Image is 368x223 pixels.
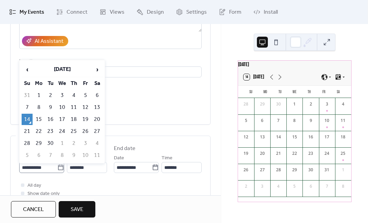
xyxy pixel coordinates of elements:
[67,8,87,16] span: Connect
[308,150,314,157] div: 23
[340,150,346,157] div: 25
[308,183,314,189] div: 6
[80,114,91,125] td: 19
[275,167,282,173] div: 28
[80,126,91,137] td: 26
[57,102,68,113] td: 10
[214,3,247,21] a: Form
[275,183,282,189] div: 4
[162,154,173,162] span: Time
[51,3,93,21] a: Connect
[275,117,282,124] div: 7
[80,150,91,161] td: 10
[57,126,68,137] td: 24
[243,101,249,107] div: 28
[22,114,33,125] td: 14
[92,90,103,101] td: 6
[92,150,103,161] td: 11
[324,183,330,189] div: 7
[292,183,298,189] div: 5
[68,126,79,137] td: 25
[340,183,346,189] div: 8
[244,86,258,98] div: Su
[110,8,124,16] span: Views
[33,126,44,137] td: 22
[324,101,330,107] div: 3
[258,86,273,98] div: Mo
[57,114,68,125] td: 17
[248,3,283,21] a: Install
[243,150,249,157] div: 19
[20,8,44,16] span: My Events
[71,206,83,214] span: Save
[33,150,44,161] td: 6
[22,78,33,89] th: Su
[340,117,346,124] div: 11
[92,102,103,113] td: 13
[68,90,79,101] td: 4
[45,102,56,113] td: 9
[147,8,164,16] span: Design
[80,102,91,113] td: 12
[340,167,346,173] div: 1
[131,3,169,21] a: Design
[33,138,44,149] td: 29
[308,134,314,140] div: 16
[45,90,56,101] td: 2
[302,86,317,98] div: Th
[292,117,298,124] div: 8
[273,86,287,98] div: Tu
[292,134,298,140] div: 15
[275,134,282,140] div: 14
[33,78,44,89] th: Mo
[229,8,241,16] span: Form
[92,114,103,125] td: 20
[308,167,314,173] div: 30
[92,138,103,149] td: 4
[27,190,60,198] span: Show date only
[259,150,265,157] div: 20
[22,102,33,113] td: 7
[68,78,79,89] th: Th
[80,138,91,149] td: 3
[68,114,79,125] td: 18
[33,90,44,101] td: 1
[317,86,331,98] div: Fr
[324,150,330,157] div: 24
[340,134,346,140] div: 18
[308,101,314,107] div: 2
[275,150,282,157] div: 21
[259,167,265,173] div: 27
[45,138,56,149] td: 30
[287,86,302,98] div: We
[57,78,68,89] th: We
[33,114,44,125] td: 15
[308,117,314,124] div: 9
[259,117,265,124] div: 6
[331,86,346,98] div: Sa
[11,201,56,218] a: Cancel
[114,145,135,153] div: End date
[22,150,33,161] td: 5
[22,126,33,137] td: 21
[243,167,249,173] div: 26
[324,134,330,140] div: 17
[259,101,265,107] div: 29
[68,150,79,161] td: 9
[45,78,56,89] th: Tu
[45,150,56,161] td: 7
[340,101,346,107] div: 4
[171,3,212,21] a: Settings
[68,138,79,149] td: 2
[243,117,249,124] div: 5
[259,183,265,189] div: 3
[259,134,265,140] div: 13
[57,90,68,101] td: 3
[23,206,44,214] span: Cancel
[264,8,278,16] span: Install
[94,3,130,21] a: Views
[92,126,103,137] td: 27
[57,138,68,149] td: 1
[22,63,32,76] span: ‹
[238,61,351,69] div: [DATE]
